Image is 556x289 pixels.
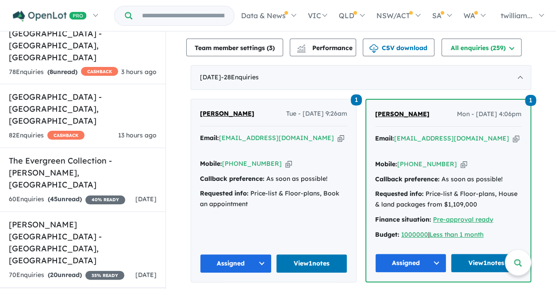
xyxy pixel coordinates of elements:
a: Less than 1 month [429,230,483,238]
div: As soon as possible! [200,174,347,184]
a: [PERSON_NAME] [200,109,254,119]
strong: Requested info: [375,190,424,198]
div: | [375,230,521,240]
button: Team member settings (3) [186,39,283,56]
strong: Callback preference: [375,175,440,183]
a: 1 [351,94,362,105]
span: 3 hours ago [121,68,157,76]
span: 40 % READY [85,195,125,204]
span: 1 [351,94,362,105]
span: twilliam... [501,11,533,20]
a: 1000000 [401,230,428,238]
span: [PERSON_NAME] [375,110,429,118]
strong: Email: [200,134,219,142]
h5: The Evergreen Collection - [PERSON_NAME] , [GEOGRAPHIC_DATA] [9,155,157,191]
div: [DATE] [191,65,531,90]
span: [DATE] [135,195,157,203]
strong: Email: [375,134,394,142]
a: Pre-approval ready [433,215,493,223]
button: Copy [513,134,519,143]
div: As soon as possible! [375,174,521,185]
h5: [PERSON_NAME][GEOGRAPHIC_DATA] - [GEOGRAPHIC_DATA] , [GEOGRAPHIC_DATA] [9,16,157,63]
span: 8 [50,68,53,76]
span: [DATE] [135,271,157,279]
button: Performance [290,39,356,56]
span: [PERSON_NAME] [200,109,254,117]
div: Price-list & Floor-plans, Book an appointment [200,188,347,210]
span: 35 % READY [85,271,124,280]
button: CSV download [363,39,434,56]
strong: Mobile: [200,160,222,168]
strong: Mobile: [375,160,397,168]
div: 78 Enquir ies [9,67,118,78]
div: 70 Enquir ies [9,270,124,281]
div: 82 Enquir ies [9,130,84,141]
span: 3 [269,44,272,52]
strong: Budget: [375,230,399,238]
a: [PHONE_NUMBER] [397,160,457,168]
input: Try estate name, suburb, builder or developer [134,6,232,25]
a: [EMAIL_ADDRESS][DOMAIN_NAME] [394,134,509,142]
img: download icon [369,44,378,53]
a: View1notes [276,254,348,273]
strong: ( unread) [48,195,82,203]
span: CASHBACK [81,67,118,76]
strong: ( unread) [48,271,82,279]
span: - 28 Enquir ies [221,73,259,81]
span: 13 hours ago [118,131,157,139]
button: Assigned [200,254,272,273]
img: bar-chart.svg [297,47,306,53]
a: [PERSON_NAME] [375,109,429,120]
h5: [GEOGRAPHIC_DATA] - [GEOGRAPHIC_DATA] , [GEOGRAPHIC_DATA] [9,91,157,127]
strong: Requested info: [200,189,249,197]
button: Assigned [375,254,446,273]
a: View1notes [451,254,522,273]
span: 45 [50,195,58,203]
button: Copy [285,159,292,168]
span: CASHBACK [47,131,84,140]
h5: [PERSON_NAME][GEOGRAPHIC_DATA] - [GEOGRAPHIC_DATA] , [GEOGRAPHIC_DATA] [9,219,157,266]
span: Mon - [DATE] 4:06pm [457,109,521,120]
span: 1 [525,95,536,106]
span: Performance [298,44,353,52]
a: 1 [525,94,536,106]
a: [PHONE_NUMBER] [222,160,282,168]
img: Openlot PRO Logo White [13,11,87,22]
strong: Finance situation: [375,215,431,223]
span: 20 [50,271,58,279]
button: All enquiries (259) [441,39,521,56]
a: [EMAIL_ADDRESS][DOMAIN_NAME] [219,134,334,142]
strong: Callback preference: [200,175,265,183]
div: 60 Enquir ies [9,194,125,205]
img: line-chart.svg [297,44,305,49]
button: Copy [337,133,344,143]
button: Copy [460,160,467,169]
span: Tue - [DATE] 9:26am [286,109,347,119]
strong: ( unread) [47,68,77,76]
div: Price-list & Floor-plans, House & land packages from $1,109,000 [375,189,521,210]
